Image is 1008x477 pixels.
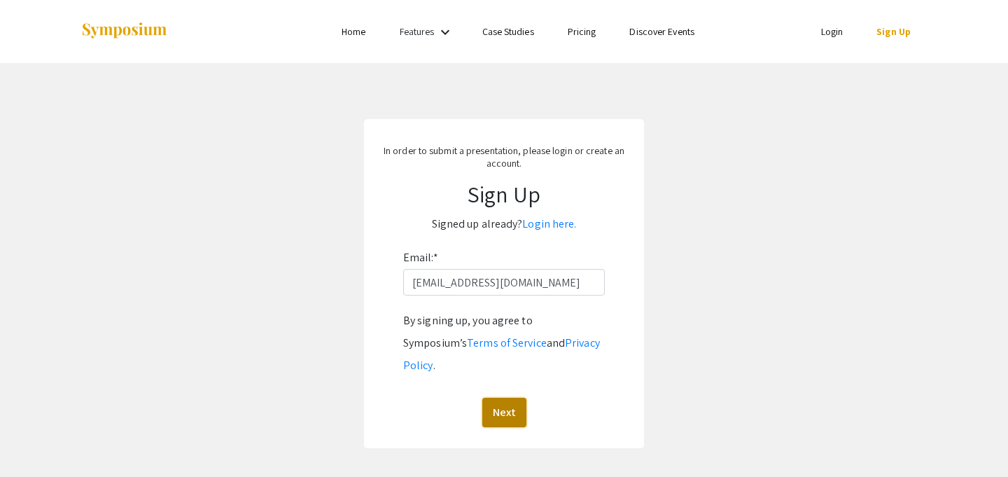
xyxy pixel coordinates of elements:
[342,25,365,38] a: Home
[403,336,600,373] a: Privacy Policy
[876,25,911,38] a: Sign Up
[403,310,605,377] div: By signing up, you agree to Symposium’s and .
[482,25,534,38] a: Case Studies
[522,216,576,231] a: Login here.
[568,25,596,38] a: Pricing
[821,25,843,38] a: Login
[80,22,168,41] img: Symposium by ForagerOne
[482,398,526,427] button: Next
[378,181,630,207] h1: Sign Up
[378,144,630,170] p: In order to submit a presentation, please login or create an account.
[403,247,438,269] label: Email:
[400,25,435,38] a: Features
[10,414,59,466] iframe: Chat
[437,24,454,41] mat-icon: Expand Features list
[629,25,694,38] a: Discover Events
[378,213,630,235] p: Signed up already?
[467,336,547,350] a: Terms of Service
